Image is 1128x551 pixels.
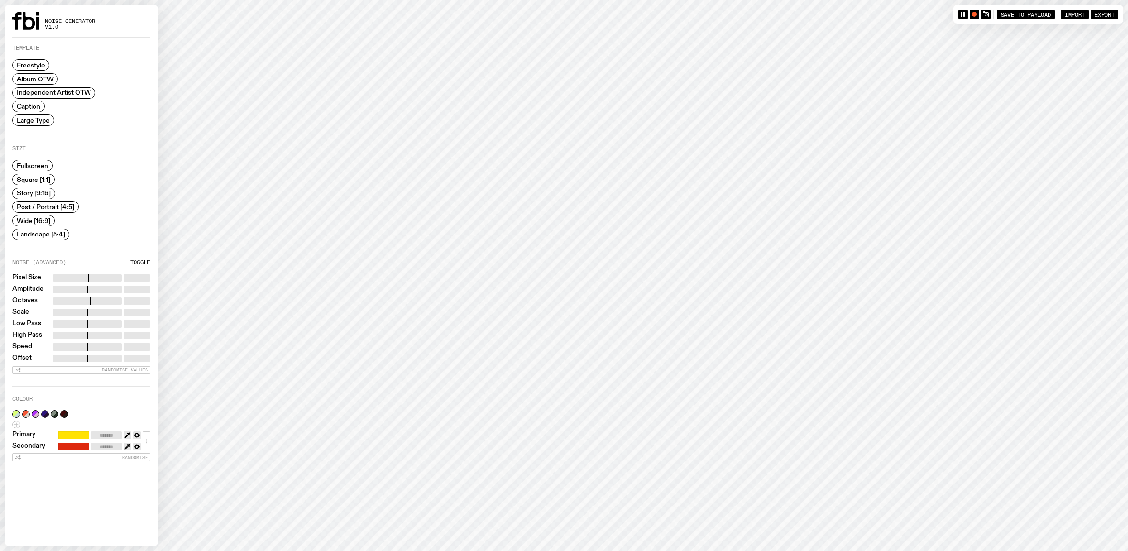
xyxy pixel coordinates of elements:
[17,89,91,96] span: Independent Artist OTW
[12,443,45,450] label: Secondary
[1065,11,1085,17] span: Import
[12,286,44,293] label: Amplitude
[17,62,45,69] span: Freestyle
[143,431,150,450] button: ↕
[12,297,38,305] label: Octaves
[17,217,50,224] span: Wide [16:9]
[17,103,40,110] span: Caption
[17,162,48,169] span: Fullscreen
[12,260,66,265] label: Noise (Advanced)
[17,203,74,211] span: Post / Portrait [4:5]
[122,455,148,460] span: Randomise
[130,260,150,265] button: Toggle
[1061,10,1089,19] button: Import
[17,190,51,197] span: Story [9:16]
[1094,11,1115,17] span: Export
[1091,10,1118,19] button: Export
[12,320,41,328] label: Low Pass
[12,396,33,402] label: Colour
[12,431,35,439] label: Primary
[17,176,50,183] span: Square [1:1]
[12,45,39,51] label: Template
[45,24,95,30] span: v1.0
[12,274,41,282] label: Pixel Size
[102,367,148,372] span: Randomise Values
[17,231,65,238] span: Landscape [5:4]
[45,19,95,24] span: Noise Generator
[12,332,42,339] label: High Pass
[12,366,150,374] button: Randomise Values
[997,10,1055,19] button: Save to Payload
[12,355,32,362] label: Offset
[1001,11,1051,17] span: Save to Payload
[12,343,32,351] label: Speed
[12,146,26,151] label: Size
[12,453,150,461] button: Randomise
[12,309,29,316] label: Scale
[17,75,54,82] span: Album OTW
[17,116,50,124] span: Large Type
